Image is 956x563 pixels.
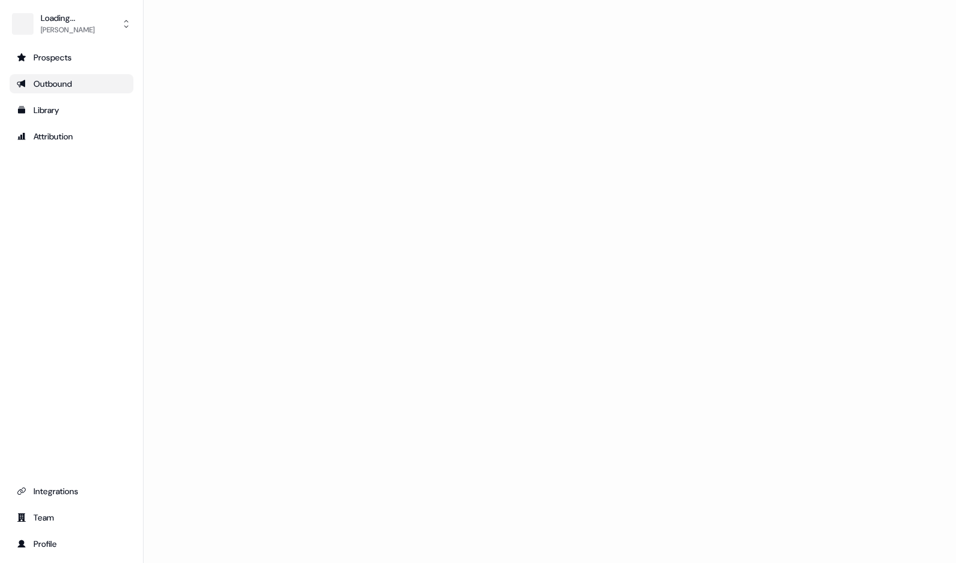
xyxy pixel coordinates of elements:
[10,127,133,146] a: Go to attribution
[10,74,133,93] a: Go to outbound experience
[17,512,126,524] div: Team
[17,130,126,142] div: Attribution
[10,534,133,553] a: Go to profile
[17,538,126,550] div: Profile
[41,12,95,24] div: Loading...
[17,51,126,63] div: Prospects
[10,48,133,67] a: Go to prospects
[17,78,126,90] div: Outbound
[10,101,133,120] a: Go to templates
[10,508,133,527] a: Go to team
[17,104,126,116] div: Library
[10,482,133,501] a: Go to integrations
[10,10,133,38] button: Loading...[PERSON_NAME]
[41,24,95,36] div: [PERSON_NAME]
[17,485,126,497] div: Integrations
